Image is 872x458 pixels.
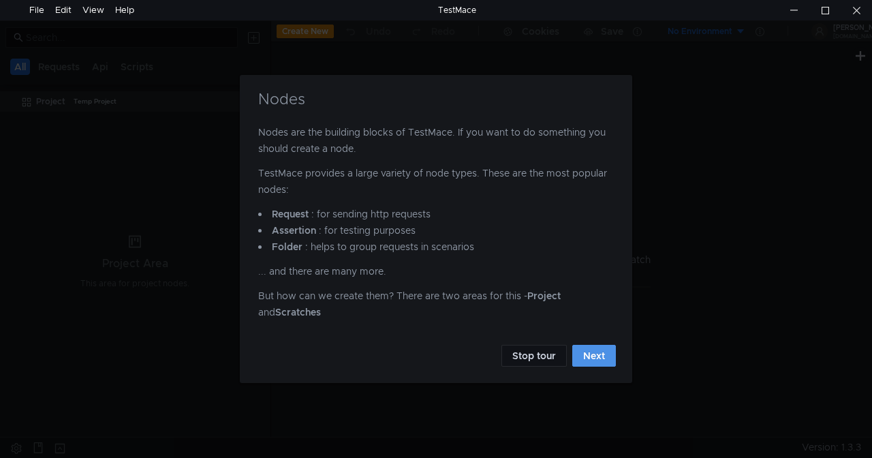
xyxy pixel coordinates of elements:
[258,165,614,206] p: TestMace provides a large variety of node types. These are the most popular nodes:
[258,239,614,255] li: : helps to group requests in scenarios
[256,91,616,108] h4: Nodes
[258,288,614,329] p: But how can we create them? There are two areas for this - and
[272,241,302,253] strong: Folder
[258,206,614,222] li: : for sending http requests
[272,208,309,220] strong: Request
[258,222,614,239] li: : for testing purposes
[527,290,561,302] strong: Project
[272,224,316,236] strong: Assertion
[258,263,614,288] p: ... and there are many more.
[258,124,614,165] p: Nodes are the building blocks of TestMace. If you want to do something you should create a node.
[275,306,321,318] strong: Scratches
